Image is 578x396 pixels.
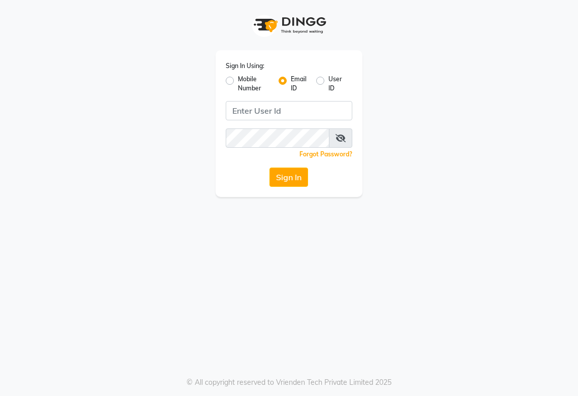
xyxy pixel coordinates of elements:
label: Mobile Number [238,75,270,93]
label: User ID [328,75,344,93]
button: Sign In [269,168,308,187]
input: Username [226,128,330,148]
label: Sign In Using: [226,61,264,71]
input: Username [226,101,353,120]
a: Forgot Password? [299,150,352,158]
img: logo1.svg [248,10,329,40]
label: Email ID [291,75,308,93]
